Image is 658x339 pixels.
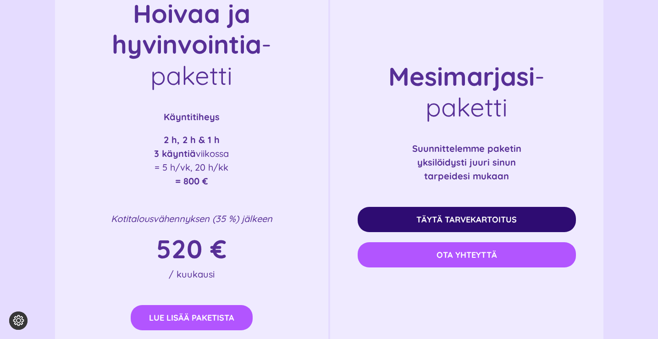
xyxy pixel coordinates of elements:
[156,233,227,265] strong: 520 €
[73,267,310,281] p: / kuukausi
[358,242,576,267] a: Ota yhteyttä
[437,250,497,260] span: Ota yhteyttä
[388,60,535,92] strong: Mesimarjasi
[358,61,576,122] h4: -paketti
[154,148,196,159] strong: 3 käyntiä
[164,111,220,122] strong: Käyntitiheys
[111,213,272,224] em: Kotitalousvähennyksen (35 %) jälkeen
[149,313,234,322] span: Lue lisää paketista
[175,175,208,187] strong: = 800 €
[164,134,220,145] strong: 2 h, 2 h & 1 h
[73,133,310,188] p: viikossa = 5 h/vk, 20 h/kk
[416,215,517,224] span: Täytä tarvekartoitus
[9,311,28,330] button: Evästeasetukset
[131,305,253,330] a: Lue lisää paketista
[412,143,521,182] strong: Suunnittelemme paketin yksilöidysti juuri sinun tarpeidesi mukaan
[358,207,576,232] a: Täytä tarvekartoitus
